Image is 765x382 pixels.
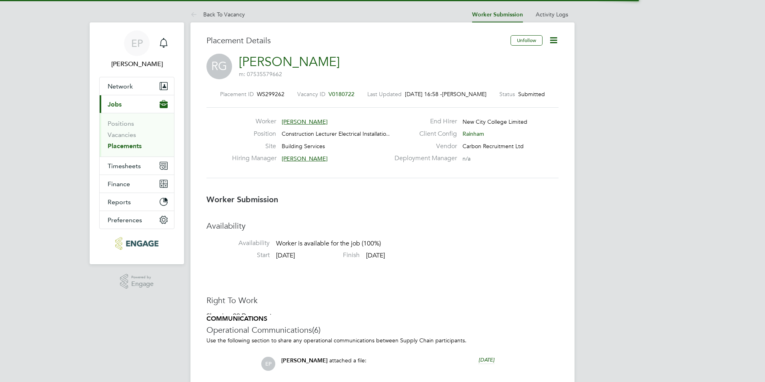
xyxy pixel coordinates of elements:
span: [PERSON_NAME] [282,118,328,125]
span: Network [108,82,133,90]
span: Submitted [518,90,545,98]
a: Vacancies [108,131,136,139]
span: [DATE] [276,251,295,259]
span: Preferences [108,216,142,224]
label: End Hirer [390,117,457,126]
b: Worker Submission [206,195,278,204]
span: attached a file: [329,357,366,364]
label: Placement ID [220,90,254,98]
label: Availability [206,239,270,247]
label: Deployment Manager [390,154,457,163]
label: Status [499,90,515,98]
label: Hiring Manager [232,154,276,163]
span: [PERSON_NAME] [442,90,487,98]
span: Worker is available for the job (100%) [276,240,381,248]
span: Building Services [282,143,325,150]
a: Worker Submission [472,11,523,18]
span: WS299262 [257,90,284,98]
span: Powered by [131,274,154,281]
span: [DATE] [366,251,385,259]
button: Timesheets [100,157,174,175]
a: Back To Vacancy [190,11,245,18]
span: m: 07535579662 [239,70,282,78]
h3: Right To Work [206,295,559,306]
span: Carbon Recruitment Ltd [463,143,524,150]
label: Position [232,130,276,138]
h3: Operational Communications [206,325,559,335]
label: Site [232,142,276,151]
label: Client Config [390,130,457,138]
h3: Placement Details [206,35,505,46]
a: Positions [108,120,134,127]
span: Rainham [463,130,484,137]
span: V0180722 [328,90,354,98]
span: [PERSON_NAME] [281,357,328,364]
span: Emma Procter [99,59,174,69]
button: Unfollow [511,35,543,46]
button: Jobs [100,95,174,113]
button: Preferences [100,211,174,229]
button: Network [100,77,174,95]
a: EP[PERSON_NAME] [99,30,174,69]
span: EP [131,38,143,48]
label: Start [206,251,270,259]
a: Activity Logs [536,11,568,18]
span: RG [206,54,232,79]
label: Finish [296,251,360,259]
span: Timesheets [108,162,141,170]
span: [DATE] [479,356,495,363]
span: (6) [312,325,320,335]
nav: Main navigation [90,22,184,264]
p: Use the following section to share any operational communications between Supply Chain participants. [206,337,559,344]
span: Jobs [108,101,122,108]
span: 00 Documents [233,312,274,320]
a: Placements [108,142,142,150]
span: Reports [108,198,131,206]
label: Vendor [390,142,457,151]
span: Engage [131,281,154,288]
span: New City College Limited [463,118,527,125]
img: carbonrecruitment-logo-retina.png [115,237,158,250]
div: Showing [206,312,276,320]
label: Vacancy ID [297,90,325,98]
div: Jobs [100,113,174,157]
span: EP [261,357,275,371]
span: Construction Lecturer Electrical Installatio… [282,130,392,137]
label: Worker [232,117,276,126]
span: Finance [108,180,130,188]
label: Last Updated [367,90,402,98]
span: [DATE] 16:58 - [405,90,442,98]
button: Finance [100,175,174,193]
a: Go to home page [99,237,174,250]
h3: Availability [206,221,559,231]
span: n/a [463,155,471,162]
h5: COMMUNICATIONS [206,315,559,323]
a: Powered byEngage [120,274,154,289]
span: [PERSON_NAME] [282,155,328,162]
a: [PERSON_NAME] [239,54,340,70]
button: Reports [100,193,174,211]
